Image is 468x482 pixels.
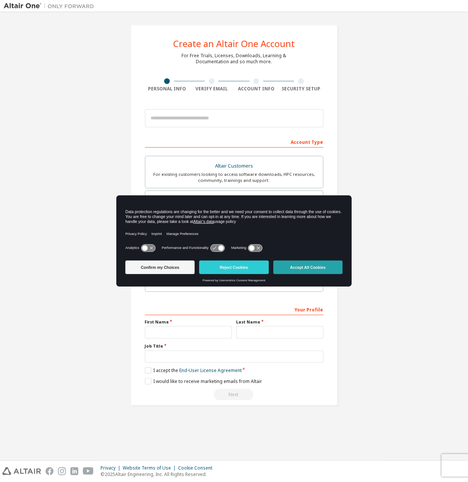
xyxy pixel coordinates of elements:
[145,86,190,92] div: Personal Info
[2,467,41,475] img: altair_logo.svg
[145,136,323,148] div: Account Type
[178,465,217,471] div: Cookie Consent
[123,465,178,471] div: Website Terms of Use
[236,319,323,325] label: Last Name
[150,161,319,171] div: Altair Customers
[101,465,123,471] div: Privacy
[189,86,234,92] div: Verify Email
[70,467,78,475] img: linkedin.svg
[145,378,262,384] label: I would like to receive marketing emails from Altair
[145,343,323,349] label: Job Title
[145,367,242,374] label: I accept the
[173,39,295,48] div: Create an Altair One Account
[234,86,279,92] div: Account Info
[83,467,94,475] img: youtube.svg
[145,389,323,400] div: Read and acccept EULA to continue
[46,467,53,475] img: facebook.svg
[145,319,232,325] label: First Name
[279,86,323,92] div: Security Setup
[182,53,287,65] div: For Free Trials, Licenses, Downloads, Learning & Documentation and so much more.
[179,367,242,374] a: End-User License Agreement
[58,467,66,475] img: instagram.svg
[101,471,217,477] p: © 2025 Altair Engineering, Inc. All Rights Reserved.
[150,171,319,183] div: For existing customers looking to access software downloads, HPC resources, community, trainings ...
[4,2,98,10] img: Altair One
[145,303,323,315] div: Your Profile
